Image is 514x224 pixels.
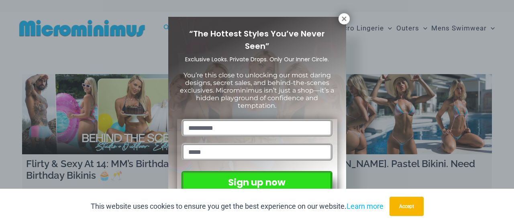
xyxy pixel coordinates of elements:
[180,71,334,110] span: You’re this close to unlocking our most daring designs, secret sales, and behind-the-scenes exclu...
[347,202,383,210] a: Learn more
[185,55,329,63] span: Exclusive Looks. Private Drops. Only Our Inner Circle.
[189,28,325,52] span: “The Hottest Styles You’ve Never Seen”
[91,200,383,212] p: This website uses cookies to ensure you get the best experience on our website.
[390,197,424,216] button: Accept
[339,13,350,24] button: Close
[182,171,332,194] button: Sign up now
